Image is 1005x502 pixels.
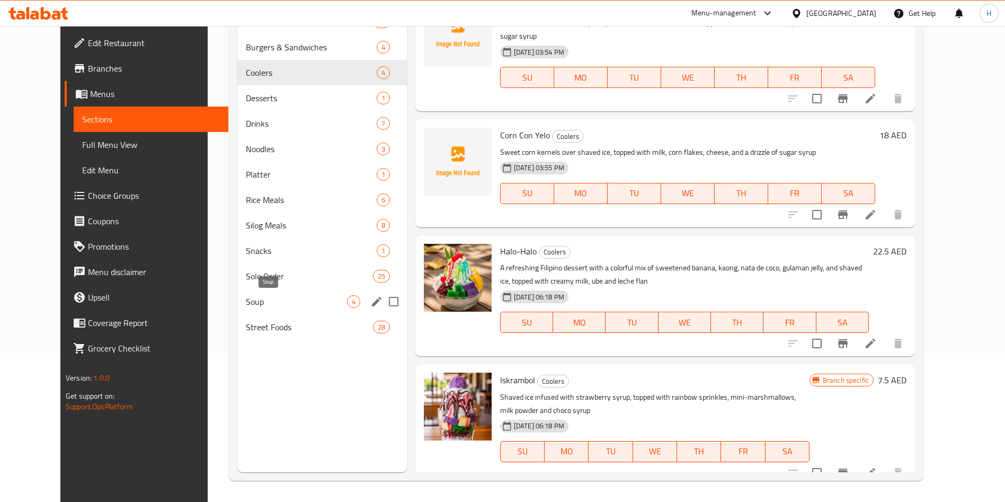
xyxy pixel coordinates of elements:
span: Noodles [246,143,377,155]
button: SA [822,183,875,204]
span: Select to update [806,462,828,484]
button: SU [500,441,545,462]
span: 25 [373,271,389,281]
a: Edit menu item [864,337,877,350]
a: Branches [65,56,228,81]
button: MO [545,441,589,462]
a: Upsell [65,285,228,310]
button: SU [500,67,554,88]
img: Corn Con Yelo [424,128,492,196]
button: WE [661,67,715,88]
span: Street Foods [246,321,372,333]
span: Select to update [806,204,828,226]
span: Corn Con Yelo [500,127,550,143]
span: FR [768,315,812,330]
nav: Menu sections [237,5,407,344]
button: WE [661,183,715,204]
span: [DATE] 03:55 PM [510,163,568,173]
h6: 7.5 AED [878,373,906,387]
span: TU [612,186,657,201]
span: Platter [246,168,377,181]
div: Snacks1 [237,238,407,263]
img: Iskrambol [424,373,492,441]
span: Menus [90,87,220,100]
div: Drinks7 [237,111,407,136]
span: Upsell [88,291,220,304]
button: SA [822,67,875,88]
p: Shaved ice infused with strawberry syrup, topped with rainbow sprinkles, mini-marshmallows, milk ... [500,391,810,417]
span: Promotions [88,240,220,253]
span: 1.0.0 [93,371,110,385]
span: Select to update [806,87,828,110]
button: TH [715,183,768,204]
button: FR [768,183,822,204]
span: SA [826,70,871,85]
span: MO [558,70,603,85]
p: Sweet banana slices with tapioca pearls served over shaved ice, topped with milk, sweetened jackf... [500,16,875,43]
p: Sweet corn kernels over shaved ice, topped with milk, corn flakes, cheese, and a drizzle of sugar... [500,146,875,159]
div: Rice Meals6 [237,187,407,213]
div: Solo Order25 [237,263,407,289]
span: Select to update [806,332,828,355]
div: Menu-management [691,7,757,20]
span: Silog Meals [246,219,377,232]
span: 6 [377,195,389,205]
span: WE [663,315,707,330]
span: WE [637,444,673,459]
span: TU [612,70,657,85]
span: Menu disclaimer [88,266,220,278]
button: TH [711,312,763,333]
div: Coolers [537,375,569,387]
a: Coverage Report [65,310,228,336]
span: 1 [377,170,389,180]
div: Desserts1 [237,85,407,111]
div: items [377,41,390,54]
span: SU [505,186,550,201]
span: TH [719,186,764,201]
button: TH [715,67,768,88]
span: TH [681,444,717,459]
div: Silog Meals8 [237,213,407,238]
span: Burgers & Sandwiches [246,41,377,54]
img: Halo-Halo [424,244,492,312]
div: Coolers4 [237,60,407,85]
a: Full Menu View [74,132,228,157]
span: WE [665,186,710,201]
span: Rice Meals [246,193,377,206]
span: [DATE] 06:18 PM [510,292,568,302]
a: Choice Groups [65,183,228,208]
h6: 22.5 AED [873,244,906,259]
span: Soup [246,295,347,308]
span: Coupons [88,215,220,227]
div: Noodles3 [237,136,407,162]
div: Burgers & Sandwiches4 [237,34,407,60]
button: SU [500,183,554,204]
span: SA [770,444,805,459]
span: TU [593,444,628,459]
span: 3 [377,144,389,154]
div: [GEOGRAPHIC_DATA] [806,7,876,19]
a: Edit menu item [864,466,877,479]
span: Iskrambol [500,372,535,388]
button: TU [589,441,633,462]
div: items [377,193,390,206]
a: Edit menu item [864,92,877,105]
div: Solo Order [246,270,372,283]
span: Sections [82,113,220,126]
button: MO [554,183,608,204]
span: Full Menu View [82,138,220,151]
span: TU [610,315,654,330]
span: Edit Restaurant [88,37,220,49]
button: Branch-specific-item [830,331,856,356]
span: [DATE] 03:54 PM [510,47,568,57]
div: Coolers [552,130,584,143]
a: Edit Restaurant [65,30,228,56]
span: FR [772,186,817,201]
span: Snacks [246,244,377,257]
div: Soup4edit [237,289,407,314]
a: Menus [65,81,228,107]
